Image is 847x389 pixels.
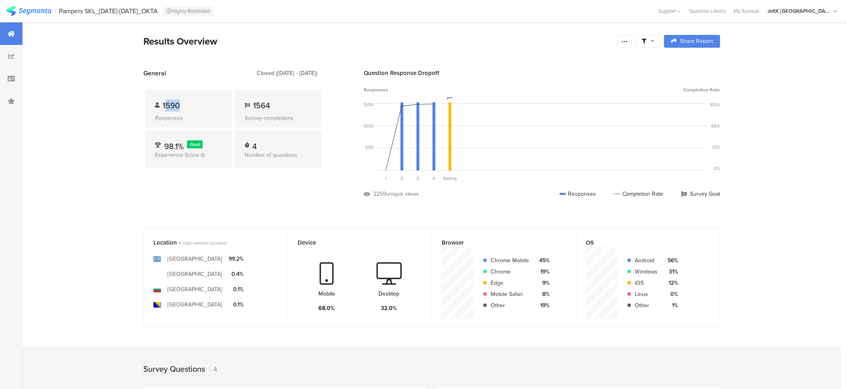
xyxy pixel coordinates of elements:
[229,285,243,294] div: 0.1%
[163,99,180,111] span: 1590
[167,255,222,263] div: [GEOGRAPHIC_DATA]
[535,290,549,298] div: 8%
[664,256,678,265] div: 56%
[664,267,678,276] div: 31%
[400,175,403,182] span: 2
[155,151,199,159] span: Experience Score
[229,255,243,263] div: 99.2%
[442,175,458,182] div: Ending
[318,290,335,298] div: Mobile
[535,267,549,276] div: 19%
[491,267,529,276] div: Chrome
[730,7,763,15] a: My Surveys
[373,190,386,198] div: 2259
[491,290,529,298] div: Mobile Safari
[664,290,678,298] div: 0%
[767,7,831,15] div: JoltX [GEOGRAPHIC_DATA]
[635,279,658,287] div: iOS
[635,290,658,298] div: Linux
[245,114,312,122] div: Survey completions
[365,144,374,150] div: 500
[658,5,681,17] div: Support
[714,165,720,172] div: 0%
[252,140,257,148] div: 4
[491,256,529,265] div: Chrome Mobile
[229,270,243,278] div: 0.4%
[318,304,335,312] div: 68.0%
[711,123,720,129] div: 66%
[364,69,720,77] div: Question Response Dropoff
[664,301,678,310] div: 1%
[635,256,658,265] div: Android
[253,99,270,111] span: 1564
[535,256,549,265] div: 45%
[386,190,419,198] div: unique views
[683,86,720,93] span: Completion Rate
[535,279,549,287] div: 9%
[535,301,549,310] div: 19%
[167,270,222,278] div: [GEOGRAPHIC_DATA]
[143,69,166,78] span: General
[614,190,663,198] div: Completion Rate
[416,175,419,182] span: 3
[209,365,217,374] div: 4
[664,279,678,287] div: 12%
[298,238,409,247] div: Device
[364,123,374,129] div: 1000
[245,151,297,159] span: Number of questions
[433,175,435,182] span: 4
[257,69,318,77] div: Closed ([DATE] - [DATE])
[190,141,200,148] span: Good
[364,86,388,93] span: Responses
[491,301,529,310] div: Other
[635,267,658,276] div: Windows
[442,238,553,247] div: Browser
[155,114,222,122] div: Responses
[164,140,184,152] span: 98.1%
[153,238,265,247] div: Location
[491,279,529,287] div: Edge
[586,238,697,247] div: OS
[143,363,205,375] div: Survey Questions
[635,301,658,310] div: Other
[559,190,596,198] div: Responses
[685,7,730,15] a: Question Library
[6,6,51,16] img: segmanta logo
[680,38,713,44] span: Share Report
[167,300,222,309] div: [GEOGRAPHIC_DATA]
[54,6,56,16] div: |
[167,285,222,294] div: [GEOGRAPHIC_DATA]
[681,190,720,198] div: Survey Goal
[179,240,227,246] span: 4 most common locations
[378,290,399,298] div: Desktop
[381,304,397,312] div: 32.0%
[163,6,213,16] div: Highly Restricted
[712,144,720,150] div: 33%
[143,34,614,49] div: Results Overview
[229,300,243,309] div: 0.1%
[710,101,720,108] div: 100%
[385,175,386,182] span: 1
[364,101,374,108] div: 1500
[59,7,158,15] div: Pampers SKL_[DATE]-[DATE]_OKTA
